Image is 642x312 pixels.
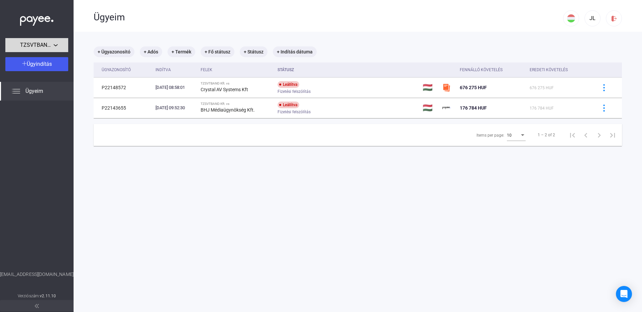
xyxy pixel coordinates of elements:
[420,98,440,118] td: 🇭🇺
[538,131,555,139] div: 1 – 2 of 2
[567,14,575,22] img: HU
[278,88,311,96] span: Fizetési felszólítás
[460,66,503,74] div: Fennálló követelés
[102,66,131,74] div: Ügyazonosító
[5,38,68,52] button: TZSVTBAND Kft.
[94,98,153,118] td: P22143655
[102,66,150,74] div: Ügyazonosító
[275,62,420,77] th: Státusz
[442,84,450,92] img: szamlazzhu-mini
[240,46,267,57] mat-chip: + Státusz
[155,66,171,74] div: Indítva
[201,87,248,92] strong: Crystal AV Systems Kft
[584,10,601,26] button: JL
[530,66,588,74] div: Eredeti követelés
[460,66,525,74] div: Fennálló követelés
[530,66,568,74] div: Eredeti követelés
[460,105,487,111] span: 176 784 HUF
[155,84,195,91] div: [DATE] 08:58:01
[25,87,43,95] span: Ügyeim
[155,105,195,111] div: [DATE] 09:52:30
[201,46,234,57] mat-chip: + Fő státusz
[566,128,579,142] button: First page
[611,15,618,22] img: logout-red
[563,10,579,26] button: HU
[201,102,272,106] div: TZSVTBAND Kft. vs
[278,102,299,108] div: Leállítva
[273,46,317,57] mat-chip: + Indítás dátuma
[201,107,255,113] strong: BHJ Médiaügynökség Kft.
[476,131,504,139] div: Items per page:
[507,133,512,138] span: 10
[201,82,272,86] div: TZSVTBAND Kft. vs
[587,14,598,22] div: JL
[155,66,195,74] div: Indítva
[201,66,272,74] div: Felek
[606,128,619,142] button: Last page
[616,286,632,302] div: Open Intercom Messenger
[20,41,53,49] span: TZSVTBAND Kft.
[420,77,440,98] td: 🇭🇺
[35,304,39,308] img: arrow-double-left-grey.svg
[40,294,56,298] strong: v2.11.10
[22,61,27,66] img: plus-white.svg
[530,86,554,90] span: 676 275 HUF
[168,46,195,57] mat-chip: + Termék
[5,57,68,71] button: Ügyindítás
[597,101,611,115] button: more-blue
[94,46,134,57] mat-chip: + Ügyazonosító
[94,12,563,23] div: Ügyeim
[442,104,450,112] img: payee-logo
[201,66,212,74] div: Felek
[606,10,622,26] button: logout-red
[140,46,162,57] mat-chip: + Adós
[20,12,53,26] img: white-payee-white-dot.svg
[507,131,526,139] mat-select: Items per page:
[12,87,20,95] img: list.svg
[579,128,593,142] button: Previous page
[597,81,611,95] button: more-blue
[94,77,153,98] td: P22148572
[278,81,299,88] div: Leállítva
[593,128,606,142] button: Next page
[601,84,608,91] img: more-blue
[460,85,487,90] span: 676 275 HUF
[601,105,608,112] img: more-blue
[278,108,311,116] span: Fizetési felszólítás
[27,61,52,67] span: Ügyindítás
[530,106,554,111] span: 176 784 HUF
